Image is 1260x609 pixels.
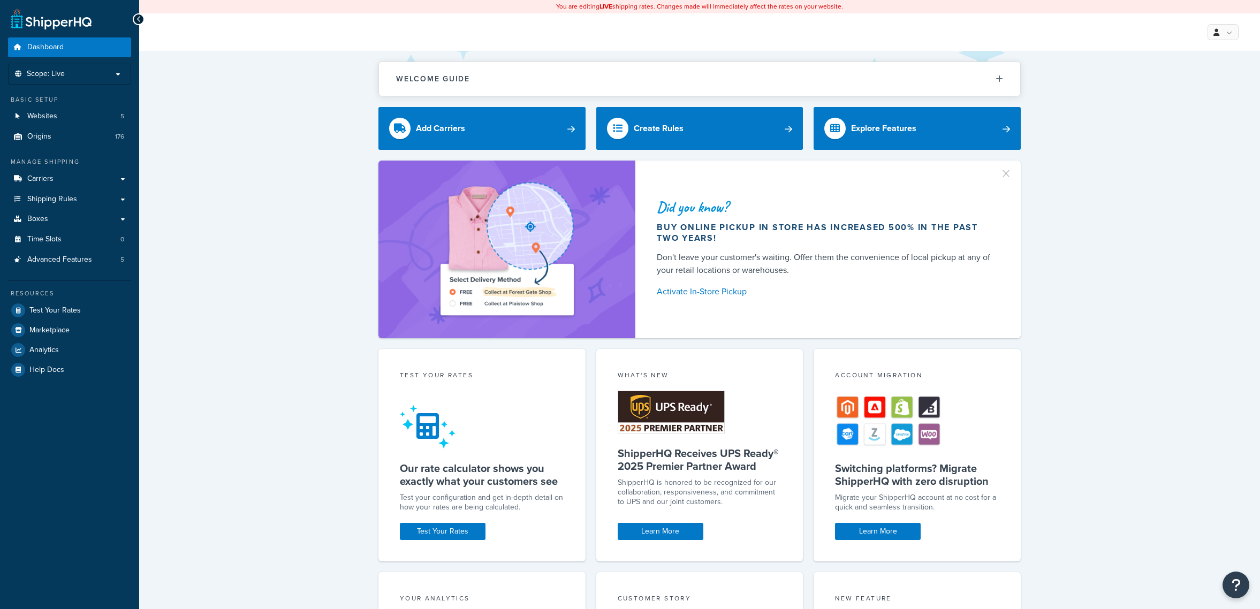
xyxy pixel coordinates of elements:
span: Websites [27,112,57,121]
a: Shipping Rules [8,189,131,209]
span: 5 [120,255,124,264]
a: Add Carriers [378,107,586,150]
li: Time Slots [8,230,131,249]
button: Open Resource Center [1223,572,1249,598]
button: Welcome Guide [379,62,1020,96]
span: Boxes [27,215,48,224]
li: Websites [8,106,131,126]
span: Dashboard [27,43,64,52]
span: Carriers [27,174,54,184]
span: 176 [115,132,124,141]
div: Migrate your ShipperHQ account at no cost for a quick and seamless transition. [835,493,999,512]
h5: Switching platforms? Migrate ShipperHQ with zero disruption [835,462,999,488]
div: Resources [8,289,131,298]
h5: ShipperHQ Receives UPS Ready® 2025 Premier Partner Award [618,447,782,473]
div: Add Carriers [416,121,465,136]
li: Advanced Features [8,250,131,270]
h2: Welcome Guide [396,75,470,83]
a: Marketplace [8,321,131,340]
span: Origins [27,132,51,141]
span: 5 [120,112,124,121]
div: Create Rules [634,121,684,136]
span: Marketplace [29,326,70,335]
img: ad-shirt-map-b0359fc47e01cab431d101c4b569394f6a03f54285957d908178d52f29eb9668.png [410,177,604,322]
li: Origins [8,127,131,147]
span: 0 [120,235,124,244]
div: Did you know? [657,200,995,215]
span: Scope: Live [27,70,65,79]
span: Advanced Features [27,255,92,264]
span: Analytics [29,346,59,355]
div: Account Migration [835,370,999,383]
div: What's New [618,370,782,383]
a: Origins176 [8,127,131,147]
p: ShipperHQ is honored to be recognized for our collaboration, responsiveness, and commitment to UP... [618,478,782,507]
a: Test Your Rates [400,523,485,540]
a: Websites5 [8,106,131,126]
div: Customer Story [618,593,782,606]
div: Don't leave your customer's waiting. Offer them the convenience of local pickup at any of your re... [657,251,995,277]
a: Analytics [8,340,131,360]
span: Test Your Rates [29,306,81,315]
a: Explore Features [814,107,1021,150]
a: Activate In-Store Pickup [657,284,995,299]
a: Dashboard [8,37,131,57]
div: Basic Setup [8,95,131,104]
div: Your Analytics [400,593,564,606]
span: Shipping Rules [27,195,77,204]
a: Create Rules [596,107,803,150]
a: Advanced Features5 [8,250,131,270]
div: Test your configuration and get in-depth detail on how your rates are being calculated. [400,493,564,512]
span: Time Slots [27,235,62,244]
div: New Feature [835,593,999,606]
a: Boxes [8,209,131,229]
a: Carriers [8,169,131,189]
a: Test Your Rates [8,301,131,320]
a: Time Slots0 [8,230,131,249]
div: Buy online pickup in store has increased 500% in the past two years! [657,222,995,243]
a: Learn More [835,523,921,540]
a: Learn More [618,523,703,540]
div: Test your rates [400,370,564,383]
span: Help Docs [29,366,64,375]
b: LIVE [599,2,612,11]
div: Explore Features [851,121,916,136]
a: Help Docs [8,360,131,379]
div: Manage Shipping [8,157,131,166]
h5: Our rate calculator shows you exactly what your customers see [400,462,564,488]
